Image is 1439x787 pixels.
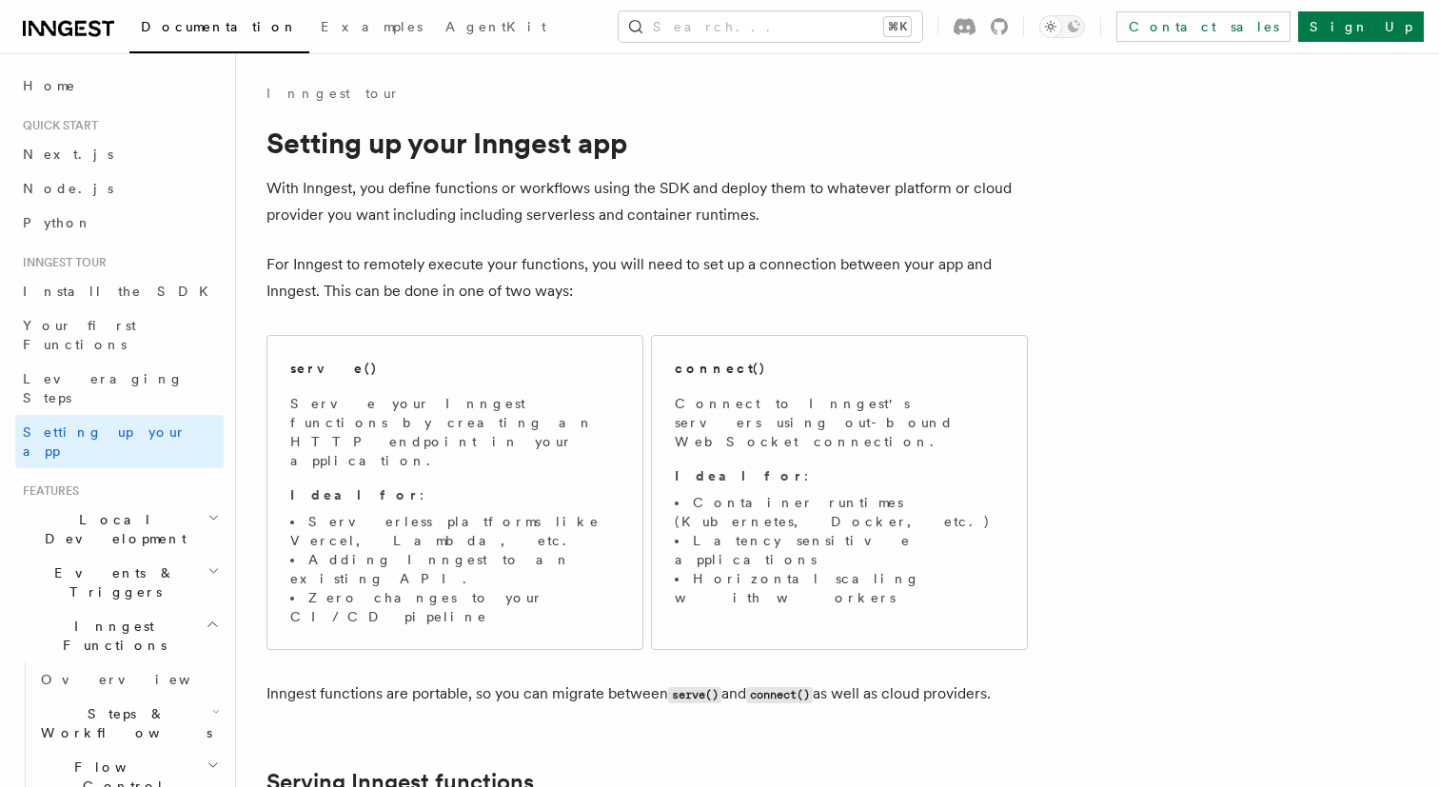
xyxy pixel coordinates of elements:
span: Quick start [15,118,98,133]
span: Leveraging Steps [23,371,184,405]
a: Sign Up [1298,11,1424,42]
span: Inngest Functions [15,617,206,655]
button: Local Development [15,502,224,556]
code: serve() [668,687,721,703]
span: Your first Functions [23,318,136,352]
a: Home [15,69,224,103]
span: Inngest tour [15,255,107,270]
a: serve()Serve your Inngest functions by creating an HTTP endpoint in your application.Ideal for:Se... [266,335,643,650]
button: Search...⌘K [619,11,922,42]
span: Python [23,215,92,230]
p: With Inngest, you define functions or workflows using the SDK and deploy them to whatever platfor... [266,175,1028,228]
a: connect()Connect to Inngest's servers using out-bound WebSocket connection.Ideal for:Container ru... [651,335,1028,650]
span: Setting up your app [23,424,187,459]
span: AgentKit [445,19,546,34]
kbd: ⌘K [884,17,911,36]
span: Examples [321,19,423,34]
button: Events & Triggers [15,556,224,609]
button: Inngest Functions [15,609,224,662]
span: Home [23,76,76,95]
span: Overview [41,672,237,687]
li: Adding Inngest to an existing API. [290,550,620,588]
li: Serverless platforms like Vercel, Lambda, etc. [290,512,620,550]
a: Contact sales [1116,11,1291,42]
span: Documentation [141,19,298,34]
p: : [290,485,620,504]
p: : [675,466,1004,485]
button: Steps & Workflows [33,697,224,750]
span: Install the SDK [23,284,220,299]
a: Node.js [15,171,224,206]
a: Inngest tour [266,84,400,103]
h2: serve() [290,359,378,378]
p: For Inngest to remotely execute your functions, you will need to set up a connection between your... [266,251,1028,305]
a: Overview [33,662,224,697]
p: Connect to Inngest's servers using out-bound WebSocket connection. [675,394,1004,451]
a: Examples [309,6,434,51]
span: Next.js [23,147,113,162]
a: Setting up your app [15,415,224,468]
li: Zero changes to your CI/CD pipeline [290,588,620,626]
strong: Ideal for [290,487,420,502]
li: Horizontal scaling with workers [675,569,1004,607]
p: Inngest functions are portable, so you can migrate between and as well as cloud providers. [266,680,1028,708]
span: Node.js [23,181,113,196]
a: AgentKit [434,6,558,51]
strong: Ideal for [675,468,804,483]
h1: Setting up your Inngest app [266,126,1028,160]
button: Toggle dark mode [1039,15,1085,38]
a: Documentation [129,6,309,53]
code: connect() [746,687,813,703]
h2: connect() [675,359,766,378]
a: Next.js [15,137,224,171]
p: Serve your Inngest functions by creating an HTTP endpoint in your application. [290,394,620,470]
li: Latency sensitive applications [675,531,1004,569]
li: Container runtimes (Kubernetes, Docker, etc.) [675,493,1004,531]
a: Install the SDK [15,274,224,308]
span: Events & Triggers [15,563,207,601]
span: Steps & Workflows [33,704,212,742]
span: Local Development [15,510,207,548]
a: Leveraging Steps [15,362,224,415]
a: Your first Functions [15,308,224,362]
a: Python [15,206,224,240]
span: Features [15,483,79,499]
